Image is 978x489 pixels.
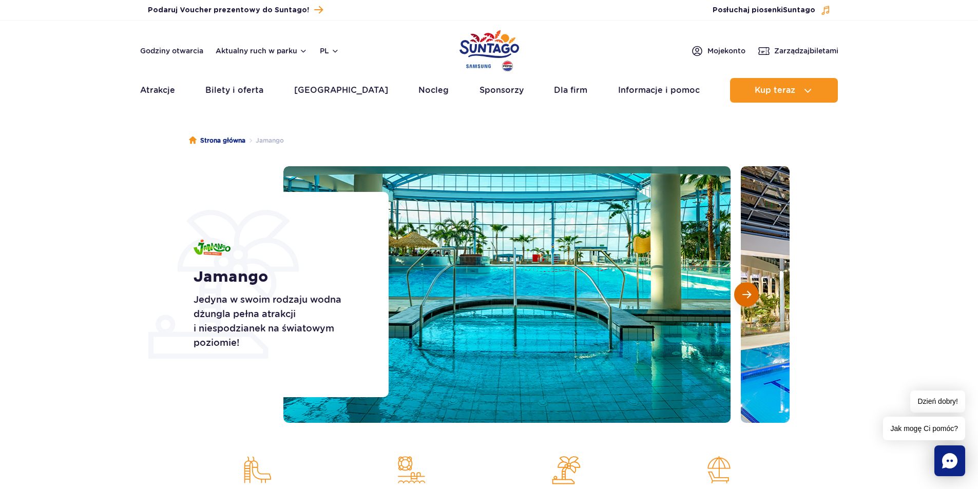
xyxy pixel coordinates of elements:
a: Zarządzajbiletami [758,45,838,57]
a: Strona główna [189,135,245,146]
li: Jamango [245,135,284,146]
span: Kup teraz [755,86,795,95]
span: Posłuchaj piosenki [713,5,815,15]
span: Moje konto [707,46,745,56]
button: Aktualny ruch w parku [216,47,308,55]
a: Atrakcje [140,78,175,103]
button: Następny slajd [734,282,759,307]
a: Informacje i pomoc [618,78,700,103]
a: Bilety i oferta [205,78,263,103]
div: Chat [934,445,965,476]
span: Podaruj Voucher prezentowy do Suntago! [148,5,309,15]
button: Posłuchaj piosenkiSuntago [713,5,831,15]
button: pl [320,46,339,56]
span: Suntago [783,7,815,14]
a: Park of Poland [459,26,519,73]
span: Dzień dobry! [910,390,965,413]
a: Sponsorzy [480,78,524,103]
a: Dla firm [554,78,587,103]
a: Mojekonto [691,45,745,57]
p: Jedyna w swoim rodzaju wodna dżungla pełna atrakcji i niespodzianek na światowym poziomie! [194,292,366,350]
span: Zarządzaj biletami [774,46,838,56]
h1: Jamango [194,268,366,286]
a: [GEOGRAPHIC_DATA] [294,78,388,103]
button: Kup teraz [730,78,838,103]
a: Podaruj Voucher prezentowy do Suntago! [148,3,323,17]
a: Godziny otwarcia [140,46,203,56]
img: Jamango [194,240,231,256]
span: Jak mogę Ci pomóc? [883,417,965,440]
a: Nocleg [418,78,449,103]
